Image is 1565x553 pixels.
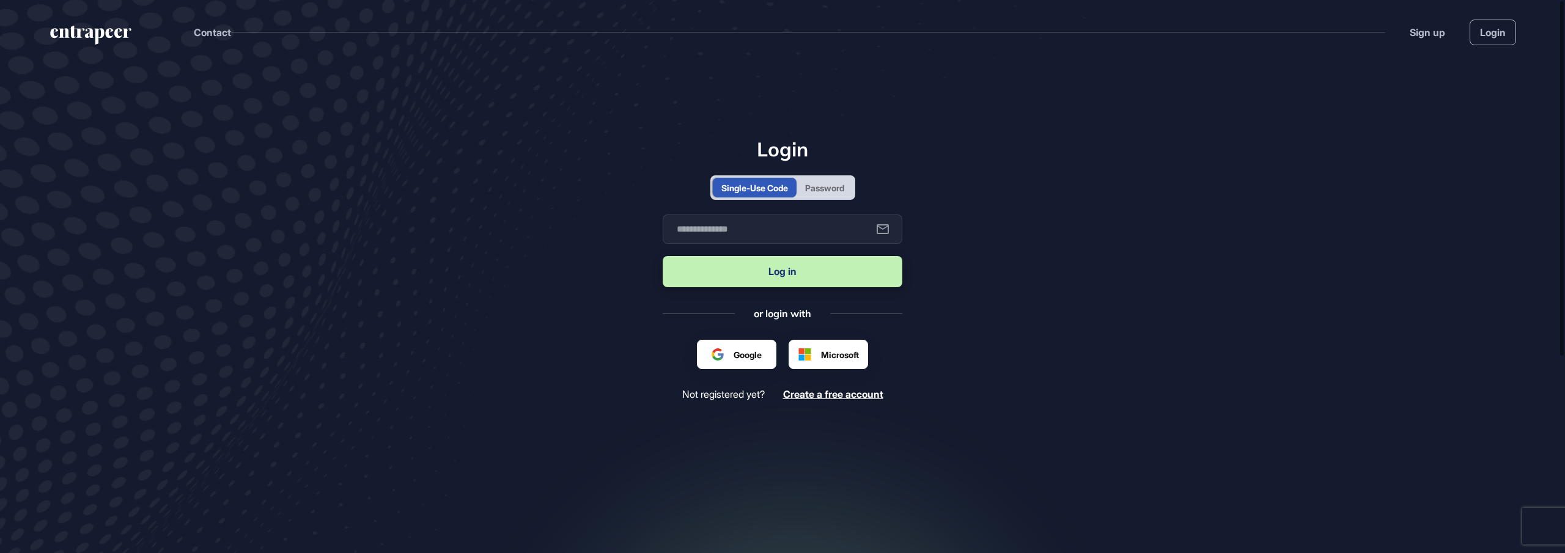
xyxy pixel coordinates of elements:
[783,388,883,400] span: Create a free account
[805,181,844,194] div: Password
[821,348,859,361] span: Microsoft
[682,389,765,400] span: Not registered yet?
[1410,25,1445,40] a: Sign up
[1470,20,1516,45] a: Login
[194,24,231,40] button: Contact
[663,256,902,287] button: Log in
[721,181,788,194] div: Single-Use Code
[49,26,133,49] a: entrapeer-logo
[754,307,811,320] div: or login with
[663,137,902,161] h1: Login
[783,389,883,400] a: Create a free account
